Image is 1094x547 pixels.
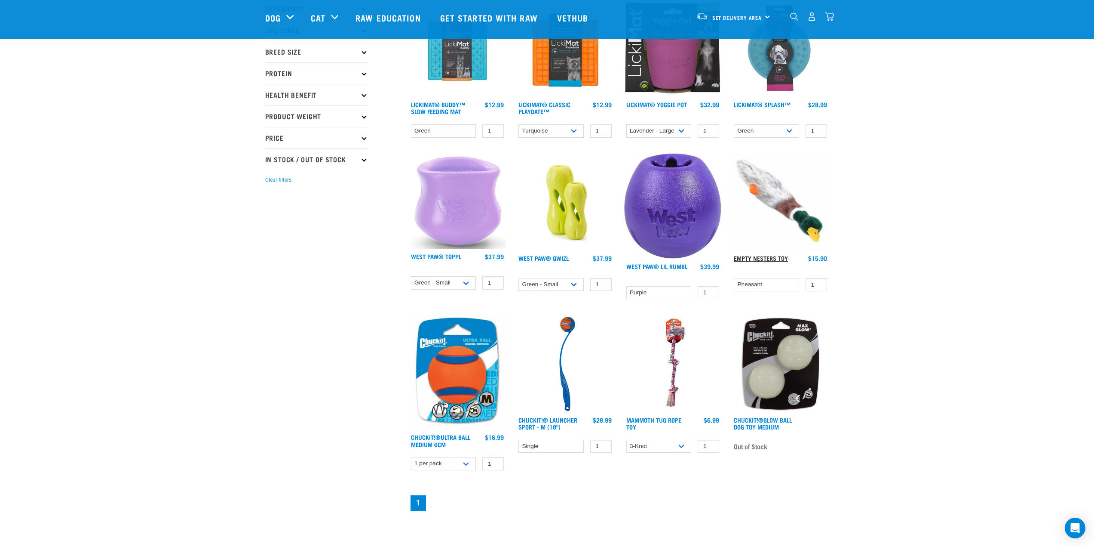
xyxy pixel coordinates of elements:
img: home-icon-1@2x.png [790,12,798,21]
a: LickiMat® Buddy™ Slow Feeding Mat [411,103,465,113]
input: 1 [806,278,827,291]
div: Open Intercom Messenger [1065,518,1085,538]
div: $28.99 [593,417,612,423]
a: Cat [311,11,325,24]
img: Mammoth 3-Knot Tug [624,315,722,412]
input: 1 [698,124,719,138]
img: Empty nesters plush mallard 18 17 [732,153,829,251]
p: In Stock / Out Of Stock [265,148,368,170]
p: Product Weight [265,105,368,127]
input: 1 [482,276,504,290]
input: 1 [590,440,612,453]
img: van-moving.png [696,12,708,20]
a: Vethub [549,0,599,35]
div: $6.99 [704,417,719,423]
div: $16.99 [485,434,504,441]
input: 1 [806,124,827,138]
div: $37.99 [593,255,612,262]
span: Set Delivery Area [712,16,762,19]
a: Mammoth Tug Rope Toy [626,418,681,428]
input: 1 [698,440,719,453]
span: Out of Stock [734,440,767,453]
p: Breed Size [265,41,368,62]
a: Get started with Raw [432,0,549,35]
p: Price [265,127,368,148]
a: LickiMat® Splash™ [734,103,791,106]
input: 1 [590,124,612,138]
input: 1 [590,278,612,291]
input: 1 [482,457,504,470]
input: 1 [482,124,504,138]
img: Qwizl [516,153,614,250]
div: $15.90 [808,255,827,262]
a: Empty Nesters Toy [734,257,788,260]
img: A237296 [732,315,829,412]
a: West Paw® Qwizl [518,257,569,260]
p: Health Benefit [265,84,368,105]
a: West Paw® Toppl [411,255,461,258]
a: West Paw® Lil Rumbl [626,265,687,268]
a: LickiMat® Yoggie Pot [626,103,687,106]
div: $28.99 [808,101,827,108]
input: 1 [698,286,719,300]
img: Bb5c5226 acd4 4c0e 81f5 c383e1e1d35b 1 35d3d51dffbaba34a78f507489e2669f [516,315,614,412]
a: Chuckit!®Glow Ball Dog Toy Medium [734,418,792,428]
img: 91vjngt Ls L AC SL1500 [624,153,722,259]
a: Chuckit!® Launcher Sport - M (18") [518,418,577,428]
div: $12.99 [593,101,612,108]
a: Raw Education [347,0,431,35]
img: 152248chuck it ultra ball med 0013909 [409,315,506,430]
div: $32.99 [700,101,719,108]
div: $39.99 [700,263,719,270]
a: Page 1 [411,495,426,511]
div: $12.99 [485,101,504,108]
nav: pagination [409,494,829,513]
div: $37.99 [485,253,504,260]
p: Protein [265,62,368,84]
button: Clear filters [265,176,291,184]
img: home-icon@2x.png [825,12,834,21]
a: Chuckit!®Ultra Ball Medium 6cm [411,436,470,445]
img: user.png [807,12,816,21]
a: Dog [265,11,281,24]
img: Lavender Toppl [409,153,506,249]
a: LickiMat® Classic Playdate™ [518,103,570,113]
